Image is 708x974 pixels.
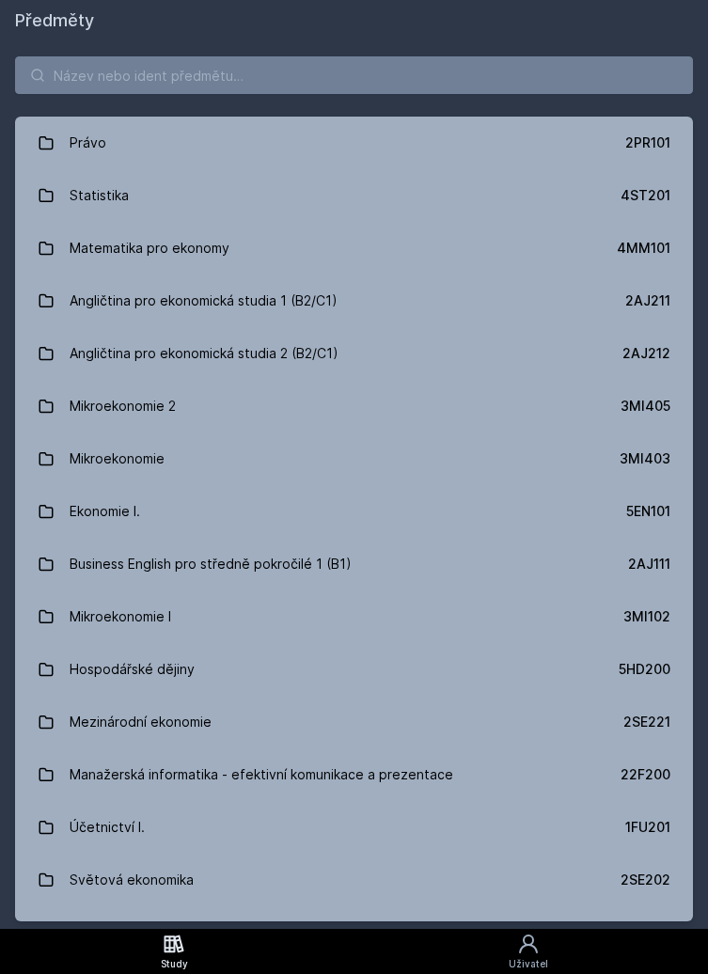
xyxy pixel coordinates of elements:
[70,545,352,583] div: Business English pro středně pokročilé 1 (B1)
[70,809,145,846] div: Účetnictví I.
[15,748,693,801] a: Manažerská informatika - efektivní komunikace a prezentace 22F200
[15,801,693,854] a: Účetnictví I. 1FU201
[620,449,670,468] div: 3MI403
[70,282,338,320] div: Angličtina pro ekonomická studia 1 (B2/C1)
[70,651,195,688] div: Hospodářské dějiny
[625,291,670,310] div: 2AJ211
[625,818,670,837] div: 1FU201
[70,124,106,162] div: Právo
[70,703,212,741] div: Mezinárodní ekonomie
[621,765,670,784] div: 22F200
[70,335,338,372] div: Angličtina pro ekonomická studia 2 (B2/C1)
[622,344,670,363] div: 2AJ212
[70,914,143,951] div: Ekonomie II.
[15,590,693,643] a: Mikroekonomie I 3MI102
[70,229,229,267] div: Matematika pro ekonomy
[15,538,693,590] a: Business English pro středně pokročilé 1 (B1) 2AJ111
[15,56,693,94] input: Název nebo ident předmětu…
[509,957,548,971] div: Uživatel
[70,177,129,214] div: Statistika
[623,607,670,626] div: 3MI102
[628,555,670,573] div: 2AJ111
[15,696,693,748] a: Mezinárodní ekonomie 2SE221
[15,117,693,169] a: Právo 2PR101
[70,387,176,425] div: Mikroekonomie 2
[70,861,194,899] div: Světová ekonomika
[15,8,693,34] h1: Předměty
[626,502,670,521] div: 5EN101
[625,134,670,152] div: 2PR101
[15,854,693,906] a: Světová ekonomika 2SE202
[70,493,140,530] div: Ekonomie I.
[70,756,453,793] div: Manažerská informatika - efektivní komunikace a prezentace
[348,929,708,974] a: Uživatel
[617,239,670,258] div: 4MM101
[70,598,171,636] div: Mikroekonomie I
[15,380,693,432] a: Mikroekonomie 2 3MI405
[623,713,670,731] div: 2SE221
[621,871,670,889] div: 2SE202
[70,440,165,478] div: Mikroekonomie
[619,660,670,679] div: 5HD200
[15,906,693,959] a: Ekonomie II. 5EN411
[15,485,693,538] a: Ekonomie I. 5EN101
[161,957,188,971] div: Study
[15,222,693,275] a: Matematika pro ekonomy 4MM101
[15,275,693,327] a: Angličtina pro ekonomická studia 1 (B2/C1) 2AJ211
[621,397,670,416] div: 3MI405
[15,432,693,485] a: Mikroekonomie 3MI403
[15,327,693,380] a: Angličtina pro ekonomická studia 2 (B2/C1) 2AJ212
[621,186,670,205] div: 4ST201
[15,643,693,696] a: Hospodářské dějiny 5HD200
[15,169,693,222] a: Statistika 4ST201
